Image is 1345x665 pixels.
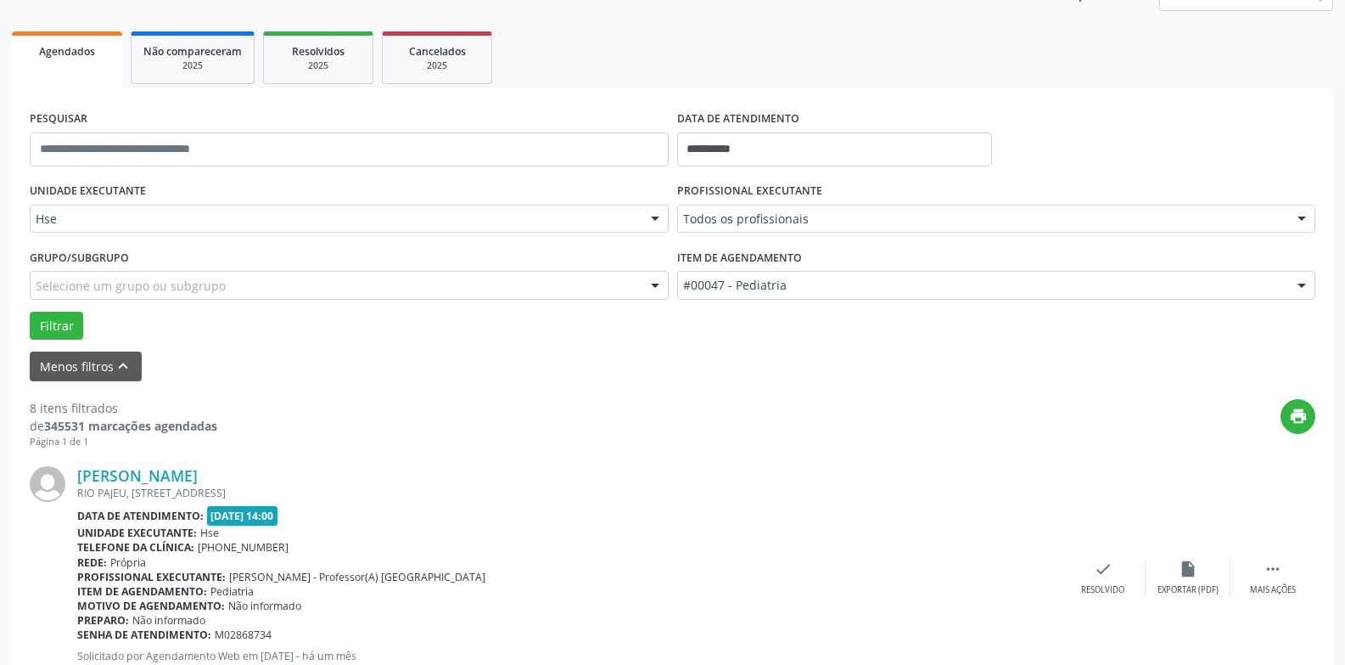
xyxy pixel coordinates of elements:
[1250,584,1296,596] div: Mais ações
[1281,399,1315,434] button: print
[30,417,217,435] div: de
[677,245,802,271] label: Item de agendamento
[77,466,198,485] a: [PERSON_NAME]
[30,466,65,502] img: img
[276,59,361,72] div: 2025
[207,506,278,526] span: [DATE] 14:00
[143,59,242,72] div: 2025
[36,211,634,228] span: Hse
[229,570,485,584] span: [PERSON_NAME] - Professor(A) [GEOGRAPHIC_DATA]
[198,540,289,555] span: [PHONE_NUMBER]
[77,540,194,555] b: Telefone da clínica:
[143,44,242,59] span: Não compareceram
[677,106,799,132] label: DATA DE ATENDIMENTO
[30,312,83,341] button: Filtrar
[30,435,217,449] div: Página 1 de 1
[1157,584,1219,596] div: Exportar (PDF)
[114,357,132,375] i: keyboard_arrow_up
[683,277,1281,294] span: #00047 - Pediatria
[1081,584,1124,596] div: Resolvido
[200,526,219,540] span: Hse
[683,211,1281,228] span: Todos os profissionais
[395,59,479,72] div: 2025
[77,628,211,642] b: Senha de atendimento:
[132,613,205,628] span: Não informado
[228,599,301,613] span: Não informado
[1094,560,1112,578] i: check
[77,526,197,540] b: Unidade executante:
[1179,560,1197,578] i: insert_drive_file
[677,178,822,205] label: PROFISSIONAL EXECUTANTE
[44,418,217,434] strong: 345531 marcações agendadas
[77,584,207,599] b: Item de agendamento:
[77,613,129,628] b: Preparo:
[215,628,272,642] span: M02868734
[1264,560,1282,578] i: 
[110,555,146,570] span: Própria
[30,178,146,205] label: UNIDADE EXECUTANTE
[77,509,204,523] b: Data de atendimento:
[36,277,226,295] span: Selecione um grupo ou subgrupo
[1289,407,1308,425] i: print
[210,584,254,599] span: Pediatria
[30,352,142,381] button: Menos filtroskeyboard_arrow_up
[77,555,107,570] b: Rede:
[39,44,95,59] span: Agendados
[30,245,129,271] label: Grupo/Subgrupo
[409,44,466,59] span: Cancelados
[292,44,345,59] span: Resolvidos
[30,106,87,132] label: PESQUISAR
[77,570,226,584] b: Profissional executante:
[30,399,217,417] div: 8 itens filtrados
[77,486,1061,500] div: RIO PAJEU, [STREET_ADDRESS]
[77,599,225,613] b: Motivo de agendamento:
